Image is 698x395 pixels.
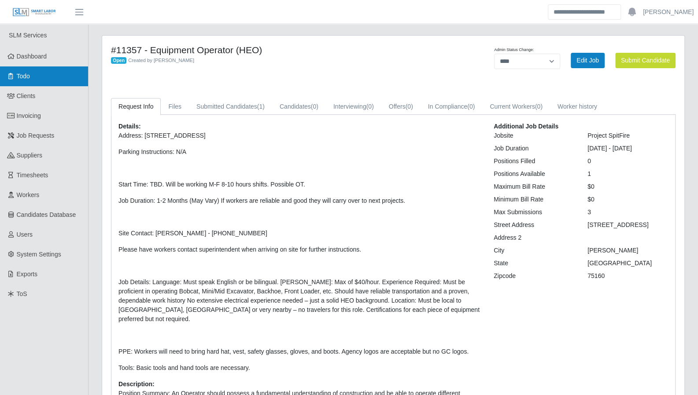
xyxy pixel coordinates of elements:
[118,363,480,373] p: Tools: Basic tools and hand tools are necessary.
[118,278,480,324] p: Job Details: Language: Must speak English or be bilingual. [PERSON_NAME]: Max of $40/hour. Experi...
[118,196,480,205] p: Job Duration: 1-2 Months (May Vary) If workers are reliable and good they will carry over to next...
[487,259,581,268] div: State
[17,152,42,159] span: Suppliers
[487,131,581,140] div: Jobsite
[17,191,40,198] span: Workers
[581,157,675,166] div: 0
[161,98,189,115] a: Files
[17,211,76,218] span: Candidates Database
[487,195,581,204] div: Minimum Bill Rate
[128,58,194,63] span: Created by [PERSON_NAME]
[581,182,675,191] div: $0
[381,98,421,115] a: Offers
[118,380,155,388] b: Description:
[487,157,581,166] div: Positions Filled
[17,290,27,297] span: ToS
[9,32,47,39] span: SLM Services
[581,246,675,255] div: [PERSON_NAME]
[643,7,694,17] a: [PERSON_NAME]
[581,169,675,179] div: 1
[17,132,55,139] span: Job Requests
[118,229,480,238] p: Site Contact: [PERSON_NAME] - [PHONE_NUMBER]
[550,98,605,115] a: Worker history
[482,98,550,115] a: Current Workers
[487,220,581,230] div: Street Address
[467,103,475,110] span: (0)
[581,259,675,268] div: [GEOGRAPHIC_DATA]
[189,98,272,115] a: Submitted Candidates
[581,131,675,140] div: Project SpitFire
[581,220,675,230] div: [STREET_ADDRESS]
[311,103,318,110] span: (0)
[272,98,326,115] a: Candidates
[581,208,675,217] div: 3
[406,103,413,110] span: (0)
[17,251,61,258] span: System Settings
[487,246,581,255] div: City
[581,271,675,281] div: 75160
[487,182,581,191] div: Maximum Bill Rate
[118,347,480,356] p: PPE: Workers will need to bring hard hat, vest, safety glasses, gloves, and boots. Agency logos a...
[366,103,374,110] span: (0)
[581,195,675,204] div: $0
[118,180,480,189] p: Start Time: TBD. Will be working M-F 8-10 hours shifts. Possible OT.
[487,233,581,242] div: Address 2
[548,4,621,20] input: Search
[12,7,56,17] img: SLM Logo
[257,103,265,110] span: (1)
[17,231,33,238] span: Users
[535,103,543,110] span: (0)
[421,98,483,115] a: In Compliance
[326,98,381,115] a: Interviewing
[487,208,581,217] div: Max Submissions
[118,245,480,254] p: Please have workers contact superintendent when arriving on site for further instructions.
[17,112,41,119] span: Invoicing
[111,57,126,64] span: Open
[487,169,581,179] div: Positions Available
[615,53,676,68] button: Submit Candidate
[17,73,30,80] span: Todo
[17,271,37,278] span: Exports
[111,98,161,115] a: Request Info
[118,123,141,130] b: Details:
[487,271,581,281] div: Zipcode
[17,53,47,60] span: Dashboard
[17,92,36,99] span: Clients
[111,44,435,55] h4: #11357 - Equipment Operator (HEO)
[581,144,675,153] div: [DATE] - [DATE]
[118,131,480,140] p: Address: [STREET_ADDRESS]
[571,53,605,68] a: Edit Job
[118,147,480,157] p: Parking Instructions: N/A
[487,144,581,153] div: Job Duration
[494,47,534,53] label: Admin Status Change:
[494,123,558,130] b: Additional Job Details
[17,172,48,179] span: Timesheets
